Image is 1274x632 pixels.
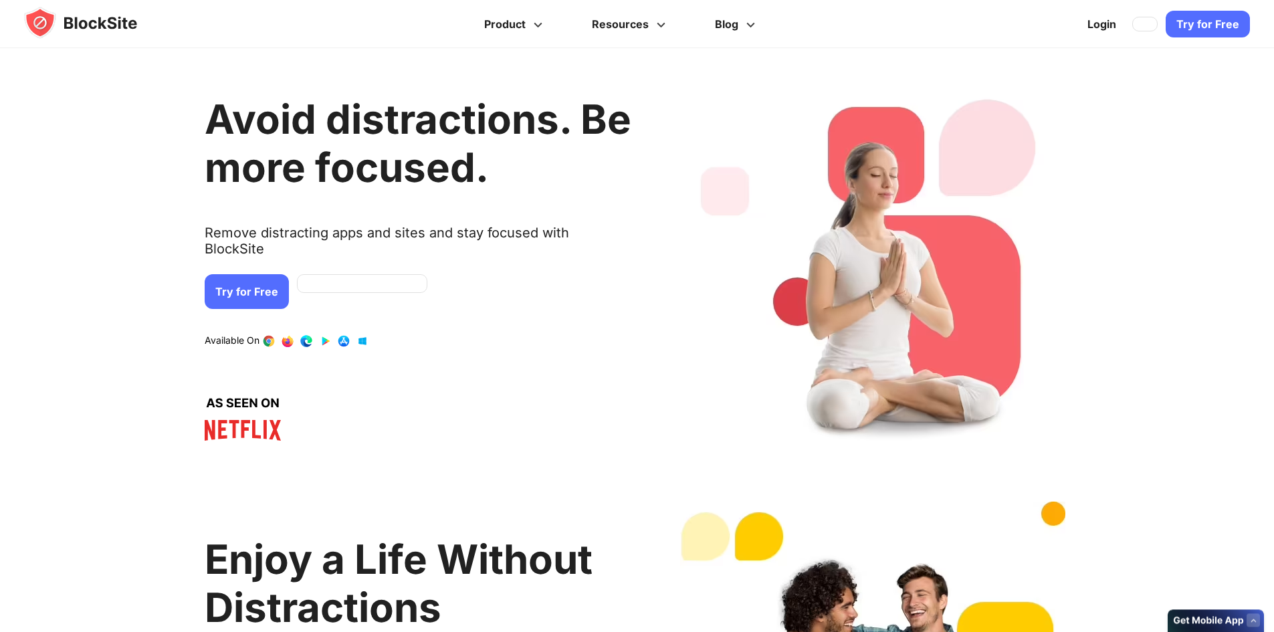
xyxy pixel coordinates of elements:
[1079,8,1124,40] a: Login
[205,535,631,631] h2: Enjoy a Life Without Distractions
[205,334,259,348] text: Available On
[205,274,289,309] a: Try for Free
[24,7,163,39] img: blocksite-icon.5d769676.svg
[205,225,631,268] text: Remove distracting apps and sites and stay focused with BlockSite
[205,95,631,191] h1: Avoid distractions. Be more focused.
[1166,11,1250,37] a: Try for Free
